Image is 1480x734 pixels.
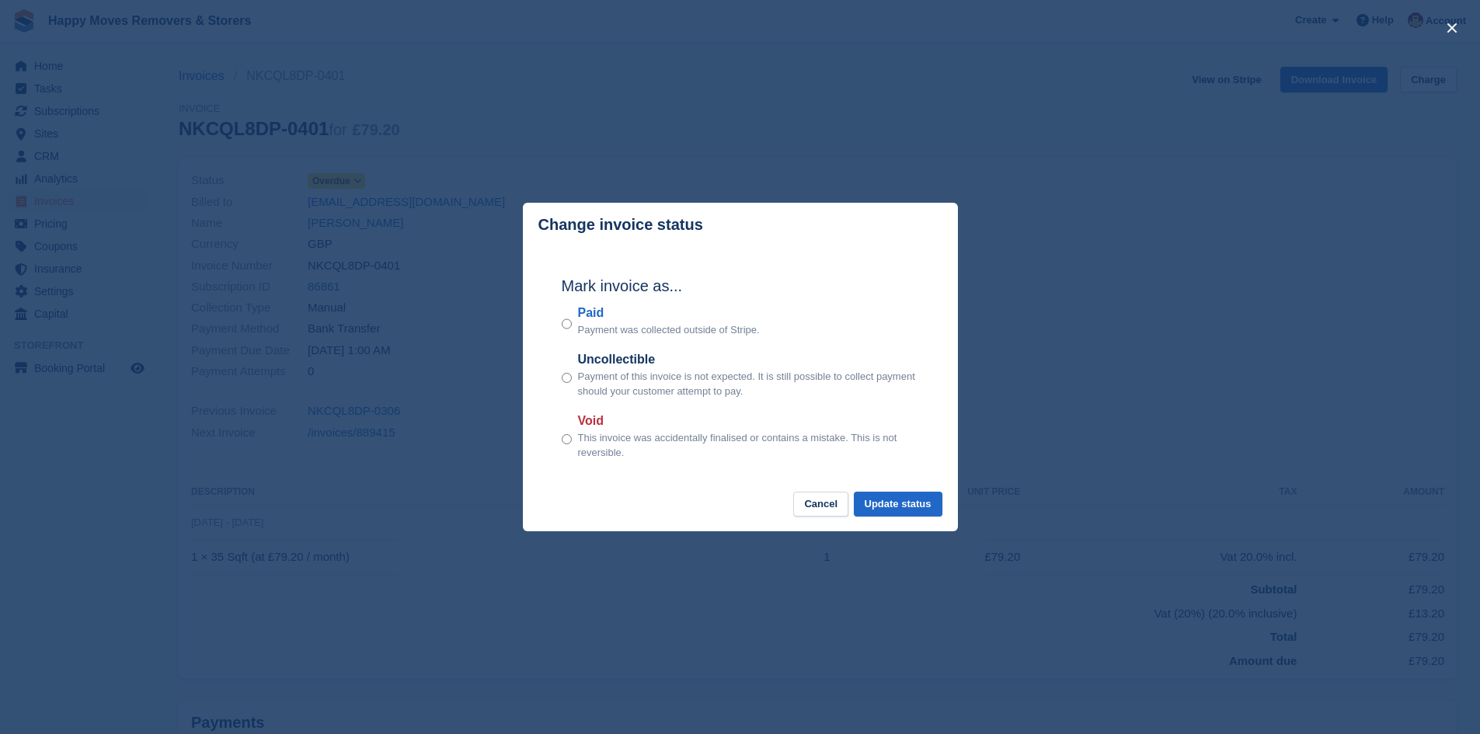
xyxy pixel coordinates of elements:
label: Void [578,412,919,430]
label: Uncollectible [578,350,919,369]
p: Change invoice status [538,216,703,234]
button: Cancel [793,492,848,517]
label: Paid [578,304,760,322]
button: close [1440,16,1464,40]
p: Payment was collected outside of Stripe. [578,322,760,338]
p: Payment of this invoice is not expected. It is still possible to collect payment should your cust... [578,369,919,399]
p: This invoice was accidentally finalised or contains a mistake. This is not reversible. [578,430,919,461]
h2: Mark invoice as... [562,274,919,297]
button: Update status [854,492,942,517]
